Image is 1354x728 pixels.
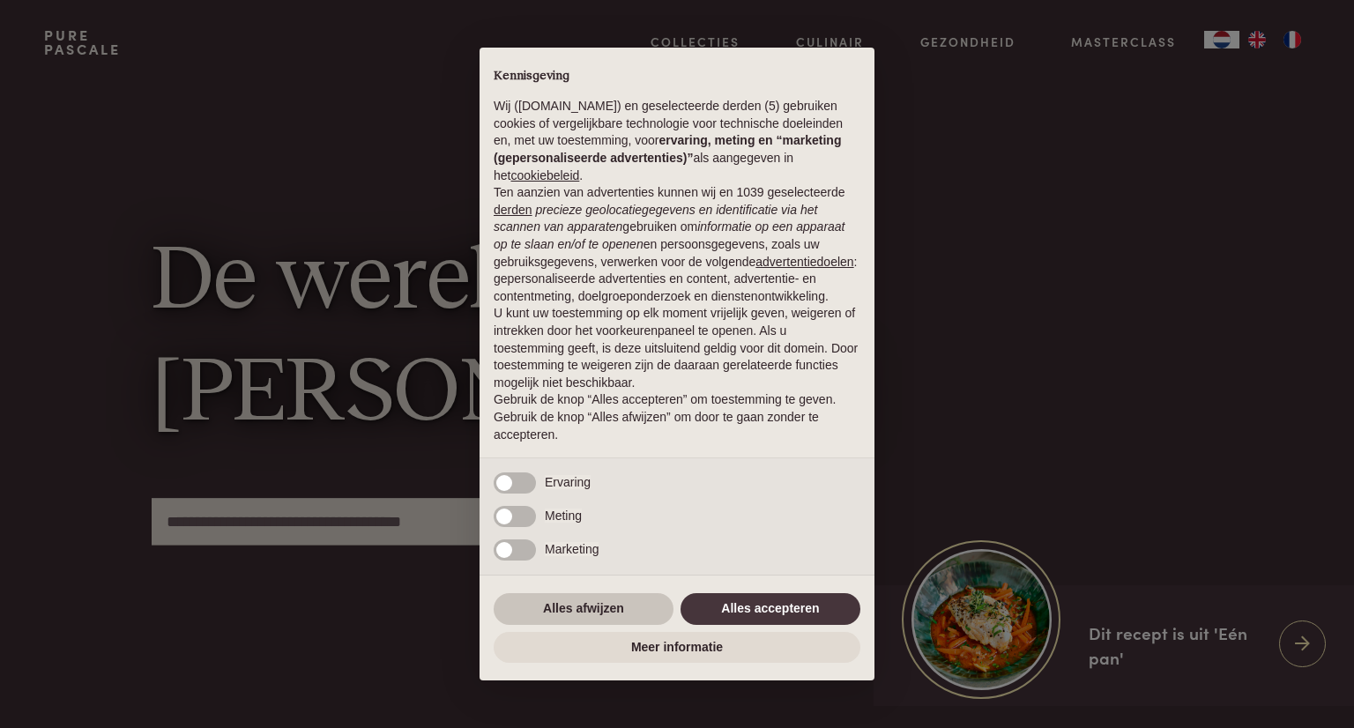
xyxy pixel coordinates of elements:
button: advertentiedoelen [755,254,853,271]
p: Wij ([DOMAIN_NAME]) en geselecteerde derden (5) gebruiken cookies of vergelijkbare technologie vo... [494,98,860,184]
p: Gebruik de knop “Alles accepteren” om toestemming te geven. Gebruik de knop “Alles afwijzen” om d... [494,391,860,443]
span: Ervaring [545,475,591,489]
p: U kunt uw toestemming op elk moment vrijelijk geven, weigeren of intrekken door het voorkeurenpan... [494,305,860,391]
span: Meting [545,509,582,523]
em: informatie op een apparaat op te slaan en/of te openen [494,219,845,251]
button: derden [494,202,532,219]
strong: ervaring, meting en “marketing (gepersonaliseerde advertenties)” [494,133,841,165]
span: Marketing [545,542,599,556]
button: Alles afwijzen [494,593,673,625]
em: precieze geolocatiegegevens en identificatie via het scannen van apparaten [494,203,817,234]
a: cookiebeleid [510,168,579,182]
p: Ten aanzien van advertenties kunnen wij en 1039 geselecteerde gebruiken om en persoonsgegevens, z... [494,184,860,305]
button: Meer informatie [494,632,860,664]
button: Alles accepteren [681,593,860,625]
h2: Kennisgeving [494,69,860,85]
